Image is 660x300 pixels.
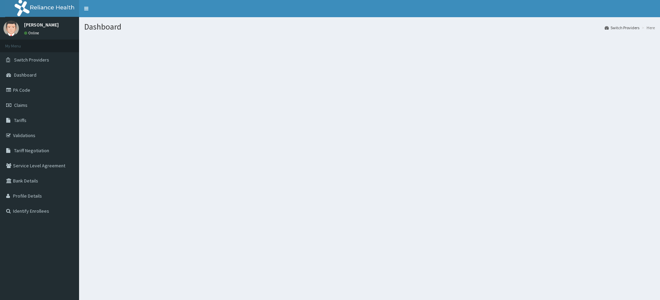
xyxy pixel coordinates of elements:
[14,57,49,63] span: Switch Providers
[24,31,41,35] a: Online
[14,72,36,78] span: Dashboard
[84,22,655,31] h1: Dashboard
[3,21,19,36] img: User Image
[605,25,639,31] a: Switch Providers
[14,117,26,123] span: Tariffs
[14,102,27,108] span: Claims
[640,25,655,31] li: Here
[14,147,49,154] span: Tariff Negotiation
[24,22,59,27] p: [PERSON_NAME]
